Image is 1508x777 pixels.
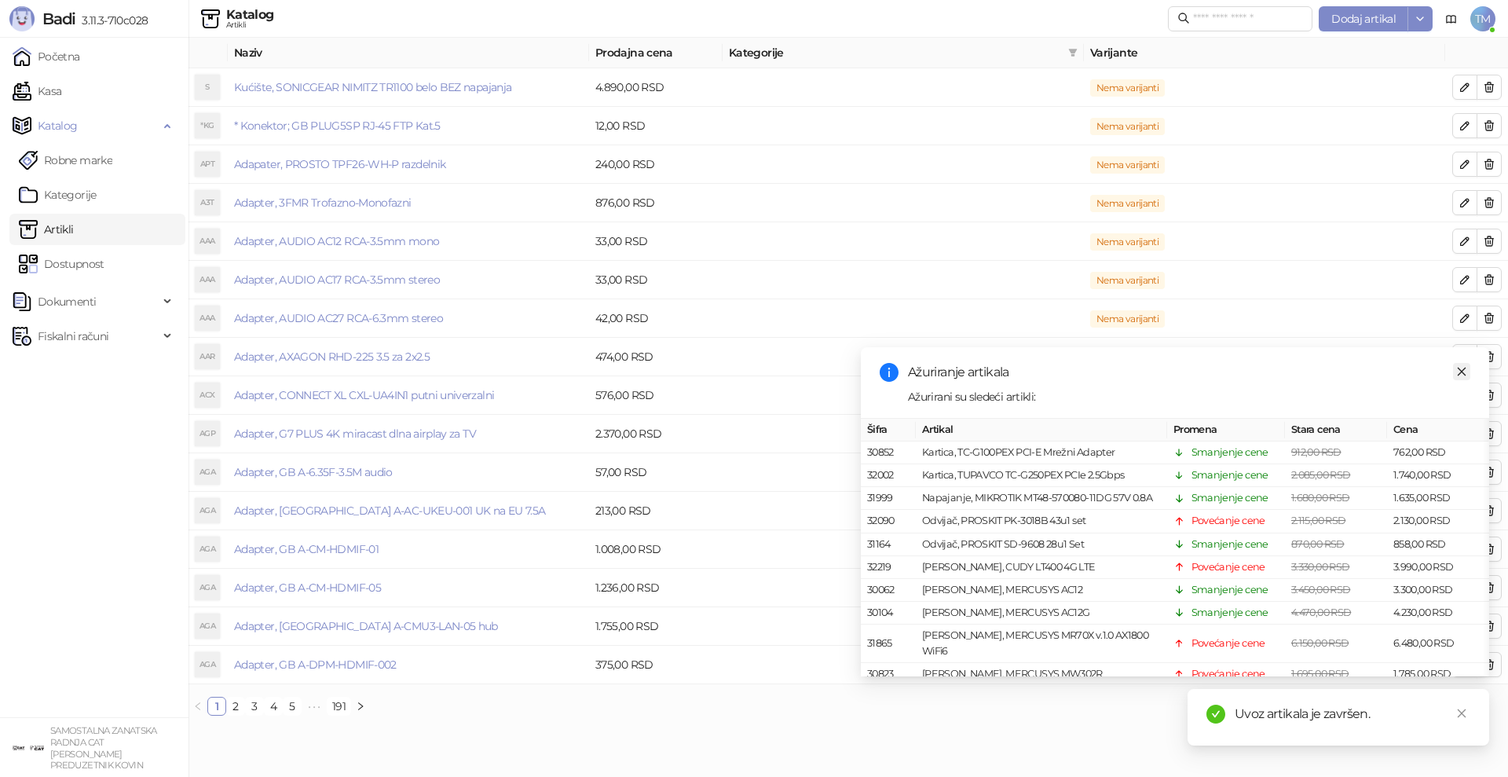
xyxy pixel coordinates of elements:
[861,556,916,579] td: 32219
[13,75,61,107] a: Kasa
[880,363,899,382] span: info-circle
[228,376,589,415] td: Adapter, CONNECT XL CXL-UA4IN1 putni univerzalni
[1387,487,1489,510] td: 1.635,00 RSD
[234,119,441,133] a: * Konektor; GB PLUG5SP RJ-45 FTP Kat.5
[1456,708,1467,719] span: close
[1167,419,1285,442] th: Promena
[195,383,220,408] div: ACX
[234,196,412,210] a: Adapter, 3FMR Trofazno-Monofazni
[916,510,1167,533] td: Odvijač, PROSKIT PK-3018B 43u1 set
[38,110,78,141] span: Katalog
[1191,559,1265,575] div: Povećanje cene
[188,697,207,716] li: Prethodna strana
[265,698,282,715] a: 4
[1191,666,1265,682] div: Povećanje cene
[861,625,916,663] td: 31865
[195,614,220,639] div: AGA
[589,338,723,376] td: 474,00 RSD
[234,350,430,364] a: Adapter, AXAGON RHD-225 3.5 za 2x2.5
[1453,363,1470,380] a: Close
[1387,625,1489,663] td: 6.480,00 RSD
[228,646,589,684] td: Adapter, GB A-DPM-HDMIF-002
[195,575,220,600] div: AGA
[1084,38,1445,68] th: Varijante
[729,44,1062,61] span: Kategorije
[589,68,723,107] td: 4.890,00 RSD
[234,388,494,402] a: Adapter, CONNECT XL CXL-UA4IN1 putni univerzalni
[1456,366,1467,377] span: close
[1191,537,1268,552] div: Smanjenje cene
[234,542,379,556] a: Adapter, GB A-CM-HDMIF-01
[1291,607,1351,618] span: 4.470,00 RSD
[916,579,1167,602] td: [PERSON_NAME], MERCUSYS AC12
[234,234,439,248] a: Adapter, AUDIO AC12 RCA-3.5mm mono
[861,487,916,510] td: 31999
[1191,513,1265,529] div: Povećanje cene
[228,261,589,299] td: Adapter, AUDIO AC17 RCA-3.5mm stereo
[234,311,443,325] a: Adapter, AUDIO AC27 RCA-6.3mm stereo
[327,697,351,716] li: 191
[1191,636,1265,651] div: Povećanje cene
[589,145,723,184] td: 240,00 RSD
[19,179,97,211] a: Kategorije
[1191,467,1268,483] div: Smanjenje cene
[916,533,1167,556] td: Odvijač, PROSKIT SD-9608 28u1 Set
[50,725,157,771] small: SAMOSTALNA ZANATSKA RADNJA CAT [PERSON_NAME] PREDUZETNIK KOVIN
[264,697,283,716] li: 4
[1387,602,1489,625] td: 4.230,00 RSD
[1090,233,1165,251] span: Nema varijanti
[1090,195,1165,212] span: Nema varijanti
[916,602,1167,625] td: [PERSON_NAME], MERCUSYS AC12G
[916,464,1167,487] td: Kartica, TUPAVCO TC-G250PEX PCIe 2.5Gbps
[75,13,148,27] span: 3.11.3-710c028
[228,68,589,107] td: Kućište, SONICGEAR NIMITZ TR1100 belo BEZ napajanja
[1439,6,1464,31] a: Dokumentacija
[1291,469,1350,481] span: 2.085,00 RSD
[195,267,220,292] div: AAA
[19,248,104,280] a: Dostupnost
[195,306,220,331] div: AAA
[13,732,44,764] img: 64x64-companyLogo-ae27db6e-dfce-48a1-b68e-83471bd1bffd.png
[226,9,274,21] div: Katalog
[1285,419,1387,442] th: Stara cena
[589,184,723,222] td: 876,00 RSD
[1291,538,1345,550] span: 870,00 RSD
[351,697,370,716] li: Sledeća strana
[861,442,916,464] td: 30852
[228,453,589,492] td: Adapter, GB A-6.35F-3.5M audio
[1090,79,1165,97] span: Nema varijanti
[356,702,365,711] span: right
[1387,579,1489,602] td: 3.300,00 RSD
[861,602,916,625] td: 30104
[234,658,397,672] a: Adapter, GB A-DPM-HDMIF-002
[226,697,245,716] li: 2
[188,697,207,716] button: left
[1291,515,1345,526] span: 2.115,00 RSD
[201,9,220,28] img: Artikli
[228,569,589,607] td: Adapter, GB A-CM-HDMIF-05
[328,698,350,715] a: 191
[227,698,244,715] a: 2
[1331,12,1396,26] span: Dodaj artikal
[228,530,589,569] td: Adapter, GB A-CM-HDMIF-01
[228,222,589,261] td: Adapter, AUDIO AC12 RCA-3.5mm mono
[589,222,723,261] td: 33,00 RSD
[234,157,445,171] a: Adapater, PROSTO TPF26-WH-P razdelnik
[861,464,916,487] td: 32002
[234,581,381,595] a: Adapter, GB A-CM-HDMIF-05
[916,442,1167,464] td: Kartica, TC-G100PEX PCI-E Mrežni Adapter
[246,698,263,715] a: 3
[1090,310,1165,328] span: Nema varijanti
[1453,705,1470,722] a: Close
[195,344,220,369] div: AAR
[228,607,589,646] td: Adapter, GB A-CMU3-LAN-05 hub
[228,184,589,222] td: Adapter, 3FMR Trofazno-Monofazni
[861,510,916,533] td: 32090
[589,607,723,646] td: 1.755,00 RSD
[589,646,723,684] td: 375,00 RSD
[13,41,80,72] a: Početna
[1191,490,1268,506] div: Smanjenje cene
[19,214,74,245] a: ArtikliArtikli
[916,419,1167,442] th: Artikal
[195,190,220,215] div: A3T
